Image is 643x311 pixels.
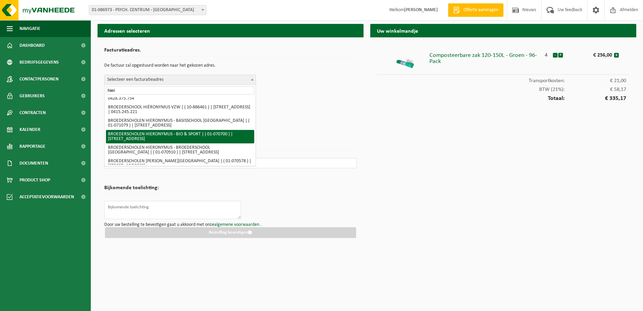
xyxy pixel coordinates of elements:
div: Transportkosten: [377,75,630,83]
button: - [553,53,558,58]
span: Selecteer een facturatieadres [105,75,256,84]
span: 01-086973 - PSYCH. CENTRUM - ST HIERONYMUS - SINT-NIKLAAS [89,5,206,15]
a: algemene voorwaarden . [214,222,262,227]
span: Product Shop [20,172,50,188]
span: € 335,17 [565,96,626,102]
p: Door uw bestelling te bevestigen gaat u akkoord met onze [104,222,357,227]
li: BROEDERSCHOLEN [PERSON_NAME][GEOGRAPHIC_DATA] | ( 01-070578 ) | [STREET_ADDRESS] [106,157,254,170]
span: Gebruikers [20,88,45,104]
h2: Facturatieadres. [104,47,357,57]
span: Dashboard [20,37,45,54]
li: BROEDERSCHOLEN HIERONYMUS - BROEDERSCHOOL [GEOGRAPHIC_DATA] | ( 01-070910 ) | [STREET_ADDRESS] [106,143,254,157]
button: x [614,53,619,58]
span: € 21,00 [565,78,626,83]
li: BROEDERSCHOLEN HIERONYMUS - BASISSCHOOL [GEOGRAPHIC_DATA] | ( 01-071079 ) | [STREET_ADDRESS] [106,116,254,130]
div: 4 [540,49,553,58]
strong: [PERSON_NAME] [404,7,438,12]
span: Rapportage [20,138,45,155]
span: € 58,17 [565,87,626,92]
button: Bestelling bevestigen [105,227,356,238]
span: Selecteer een facturatieadres [104,75,256,85]
span: Bedrijfsgegevens [20,54,59,71]
span: Offerte aanvragen [462,7,500,13]
span: Acceptatievoorwaarden [20,188,74,205]
h2: Uw winkelmandje [370,24,636,37]
li: BROEDERSCHOOL HIËRONYMUS VZW | ( 10-886461 ) | [STREET_ADDRESS] | 0415.245.221 [106,103,254,116]
button: + [558,53,563,58]
span: Contactpersonen [20,71,59,88]
div: Totaal: [377,92,630,102]
span: Contracten [20,104,46,121]
a: Offerte aanvragen [448,3,503,17]
li: BROEDERSCHOLEN HIERONYMUS - BIO & SPORT | ( 01-070700 ) | [STREET_ADDRESS] [106,130,254,143]
img: 01-000686 [395,49,415,69]
div: Composteerbare zak 120-150L - Groen - 96-Pack [429,49,540,65]
div: € 256,00 [577,49,614,58]
p: De factuur zal opgestuurd worden naar het gekozen adres. [104,60,357,71]
h2: Bijkomende toelichting: [104,185,159,194]
span: Documenten [20,155,48,172]
div: BTW (21%): [377,83,630,92]
span: Kalender [20,121,40,138]
span: Navigatie [20,20,40,37]
h2: Adressen selecteren [98,24,364,37]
